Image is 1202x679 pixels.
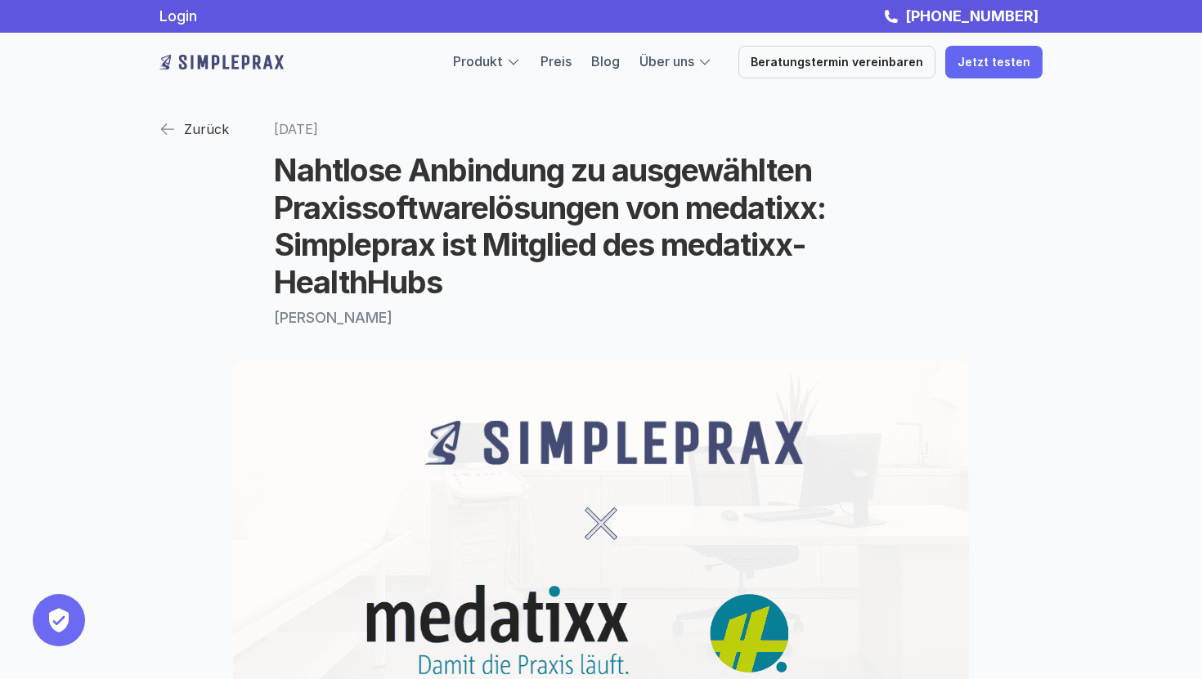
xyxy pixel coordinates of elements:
[901,7,1043,25] a: [PHONE_NUMBER]
[591,53,620,69] a: Blog
[639,53,694,69] a: Über uns
[905,7,1038,25] strong: [PHONE_NUMBER]
[159,7,197,25] a: Login
[751,56,923,69] p: Beratungstermin vereinbaren
[945,46,1043,78] a: Jetzt testen
[453,53,503,69] a: Produkt
[738,46,935,78] a: Beratungstermin vereinbaren
[540,53,572,69] a: Preis
[274,309,928,327] p: [PERSON_NAME]
[274,152,928,301] h1: Nahtlose Anbindung zu ausgewählten Praxissoftwarelösungen von medatixx: Simpleprax ist Mitglied d...
[159,114,229,144] a: Zurück
[274,114,928,144] p: [DATE]
[184,117,229,141] p: Zurück
[958,56,1030,69] p: Jetzt testen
